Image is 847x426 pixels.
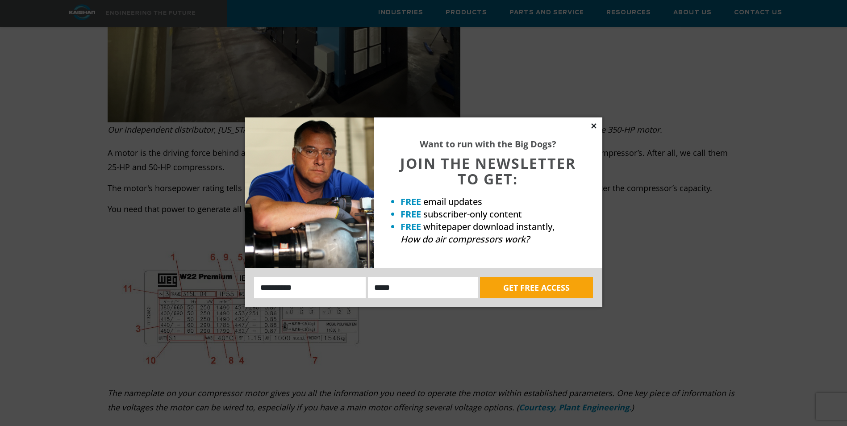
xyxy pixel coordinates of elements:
[400,154,576,188] span: JOIN THE NEWSLETTER TO GET:
[423,221,555,233] span: whitepaper download instantly,
[401,196,421,208] strong: FREE
[401,221,421,233] strong: FREE
[590,122,598,130] button: Close
[401,208,421,220] strong: FREE
[423,196,482,208] span: email updates
[423,208,522,220] span: subscriber-only content
[420,138,556,150] strong: Want to run with the Big Dogs?
[401,233,530,245] em: How do air compressors work?
[480,277,593,298] button: GET FREE ACCESS
[254,277,366,298] input: Name:
[368,277,478,298] input: Email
